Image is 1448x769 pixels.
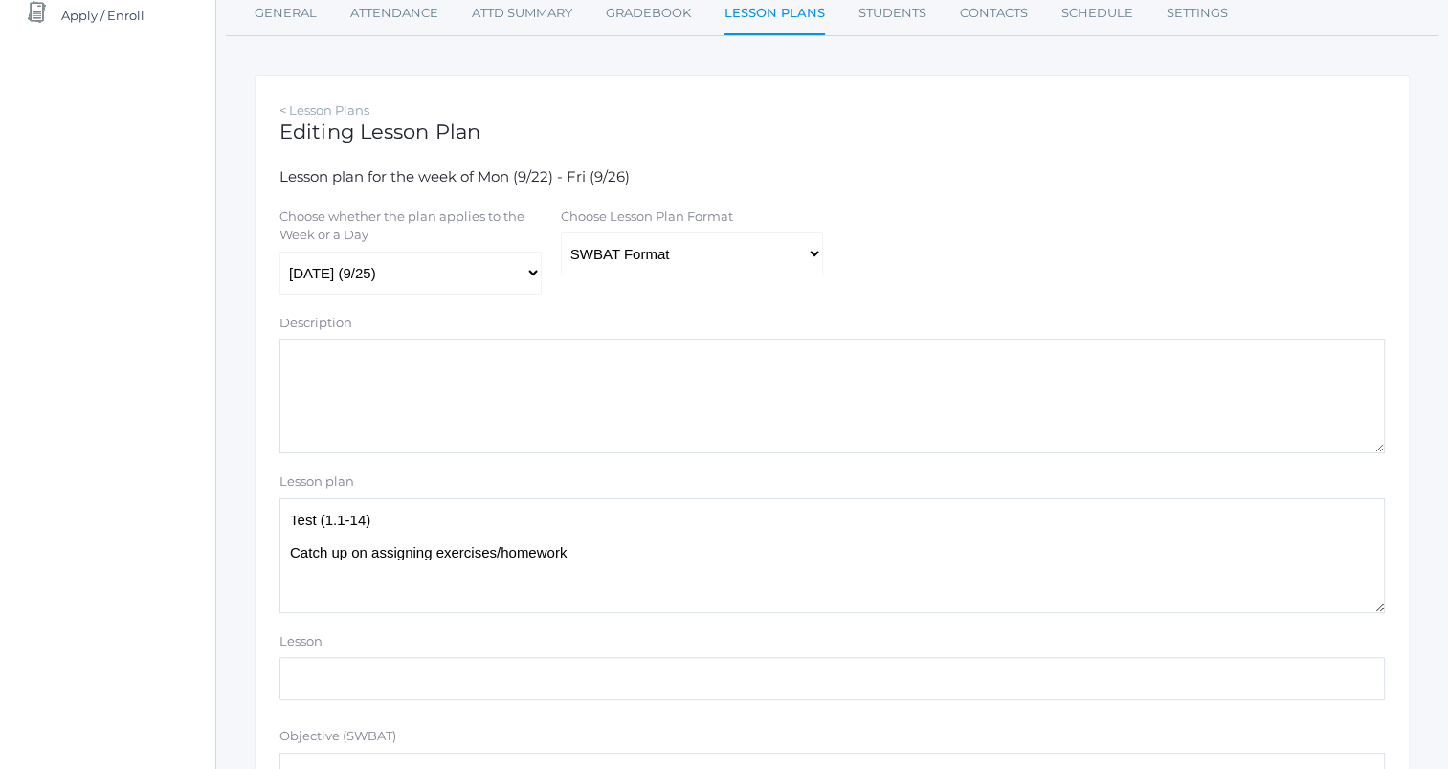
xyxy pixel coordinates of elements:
[561,208,733,227] label: Choose Lesson Plan Format
[279,208,540,245] label: Choose whether the plan applies to the Week or a Day
[279,121,1385,143] h1: Editing Lesson Plan
[279,498,1385,613] textarea: Test (1.1-14) Catch up on assigning exercises/homework
[279,102,369,118] a: < Lesson Plans
[279,314,352,333] label: Description
[279,472,354,492] label: Lesson plan
[279,632,323,651] label: Lesson
[279,167,630,186] span: Lesson plan for the week of Mon (9/22) - Fri (9/26)
[279,727,396,746] label: Objective (SWBAT)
